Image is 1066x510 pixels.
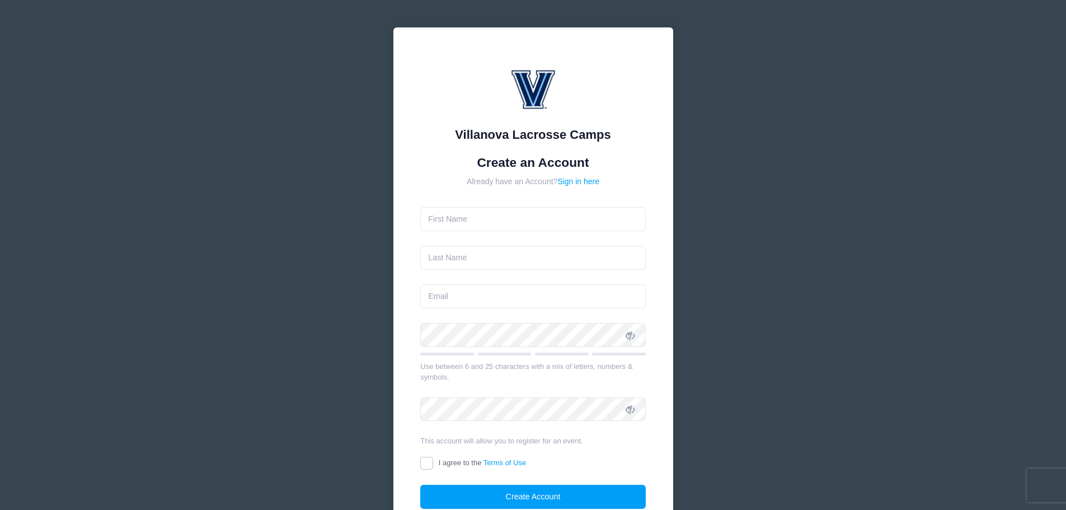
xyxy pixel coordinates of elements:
[483,458,527,467] a: Terms of Use
[420,485,646,509] button: Create Account
[420,361,646,383] div: Use between 6 and 25 characters with a mix of letters, numbers & symbols.
[439,458,526,467] span: I agree to the
[420,155,646,170] h1: Create an Account
[420,436,646,447] div: This account will allow you to register for an event.
[420,457,433,470] input: I agree to theTerms of Use
[420,207,646,231] input: First Name
[557,177,599,186] a: Sign in here
[420,284,646,308] input: Email
[420,125,646,144] div: Villanova Lacrosse Camps
[420,176,646,188] div: Already have an Account?
[500,55,567,122] img: Villanova Lacrosse Camps
[420,246,646,270] input: Last Name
